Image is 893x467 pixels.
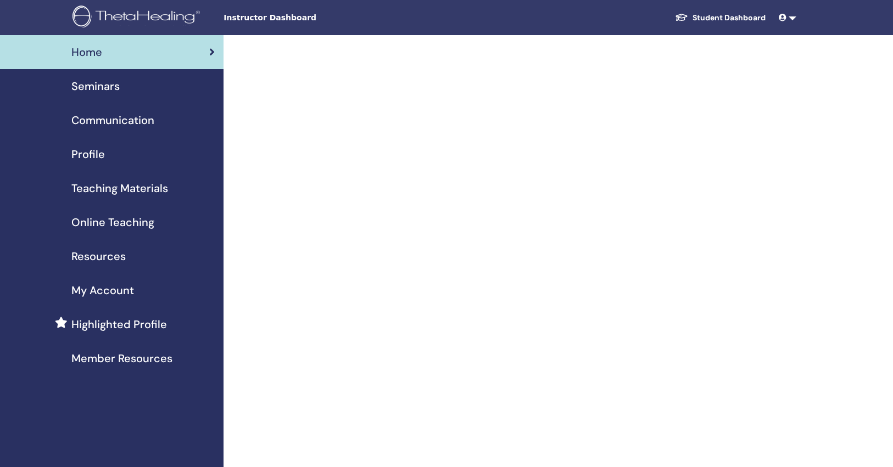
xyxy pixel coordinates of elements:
img: graduation-cap-white.svg [675,13,688,22]
span: Home [71,44,102,60]
span: Highlighted Profile [71,316,167,333]
a: Student Dashboard [666,8,774,28]
span: Member Resources [71,350,172,367]
span: Seminars [71,78,120,94]
span: Online Teaching [71,214,154,230]
span: Resources [71,248,126,265]
span: Communication [71,112,154,128]
img: logo.png [72,5,204,30]
span: Profile [71,146,105,162]
span: Teaching Materials [71,180,168,196]
span: Instructor Dashboard [224,12,388,24]
span: My Account [71,282,134,299]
